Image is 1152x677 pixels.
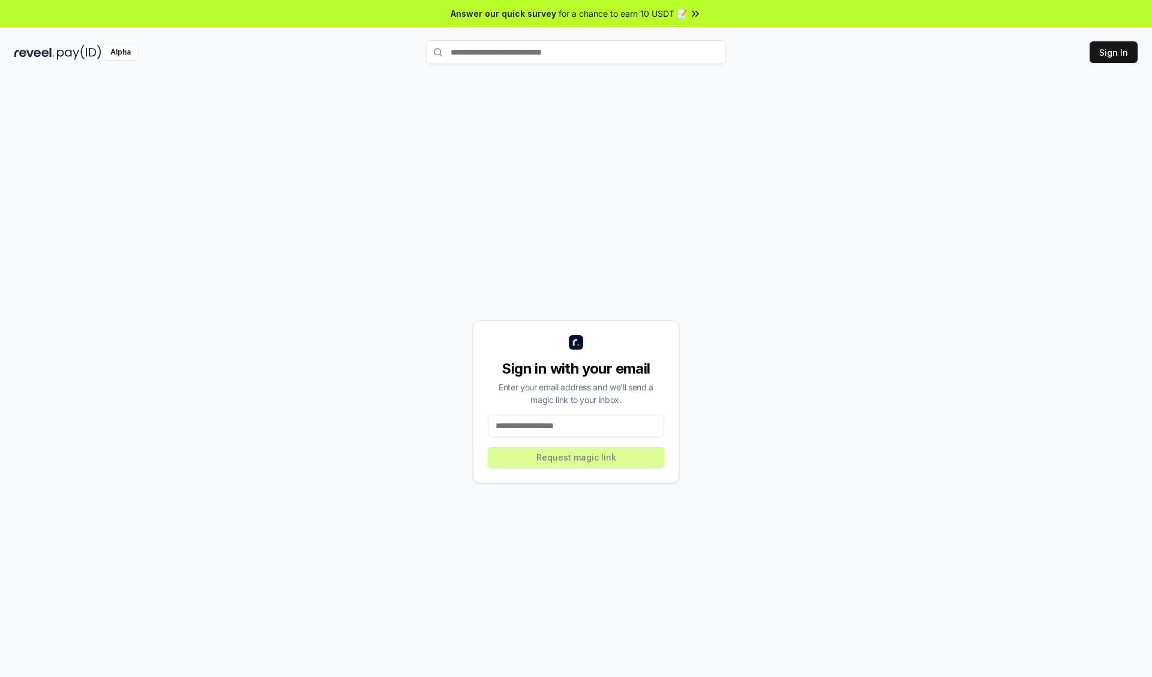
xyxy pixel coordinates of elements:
span: for a chance to earn 10 USDT 📝 [559,7,687,20]
img: pay_id [57,45,101,60]
img: logo_small [569,335,583,350]
div: Sign in with your email [488,359,664,378]
span: Answer our quick survey [451,7,556,20]
button: Sign In [1090,41,1138,63]
div: Enter your email address and we’ll send a magic link to your inbox. [488,381,664,406]
div: Alpha [104,45,137,60]
img: reveel_dark [14,45,55,60]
